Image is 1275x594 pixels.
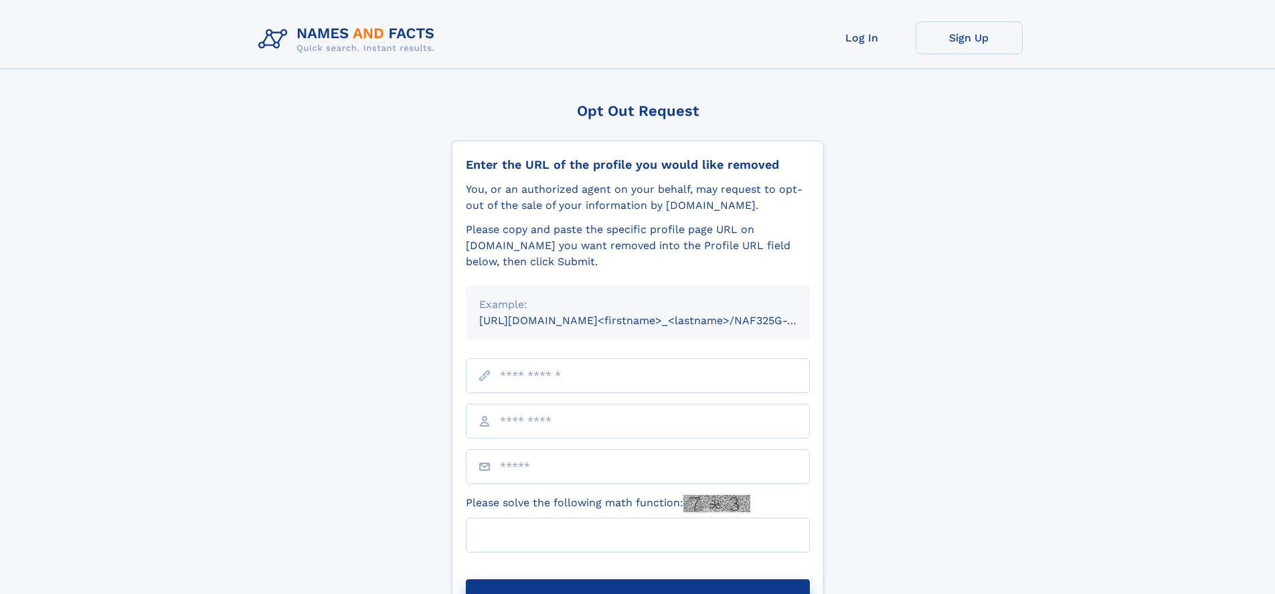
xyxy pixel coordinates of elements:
[466,181,810,214] div: You, or an authorized agent on your behalf, may request to opt-out of the sale of your informatio...
[466,495,750,512] label: Please solve the following math function:
[809,21,916,54] a: Log In
[916,21,1023,54] a: Sign Up
[253,21,446,58] img: Logo Names and Facts
[479,314,835,327] small: [URL][DOMAIN_NAME]<firstname>_<lastname>/NAF325G-xxxxxxxx
[466,222,810,270] div: Please copy and paste the specific profile page URL on [DOMAIN_NAME] you want removed into the Pr...
[466,157,810,172] div: Enter the URL of the profile you would like removed
[479,297,796,313] div: Example:
[452,102,824,119] div: Opt Out Request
